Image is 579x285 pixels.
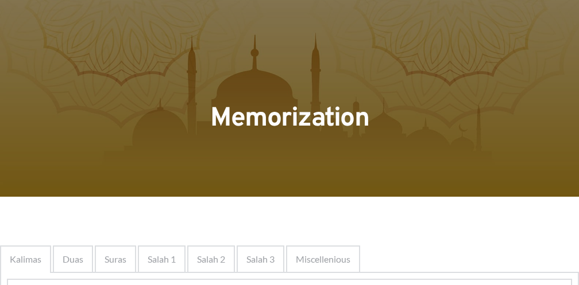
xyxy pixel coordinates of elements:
[296,252,350,266] span: Miscellenious
[63,252,83,266] span: Duas
[246,252,275,266] span: Salah 3
[10,252,41,266] span: Kalimas
[148,252,176,266] span: Salah 1
[197,252,225,266] span: Salah 2
[210,102,369,136] span: Memorization
[105,252,126,266] span: Suras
